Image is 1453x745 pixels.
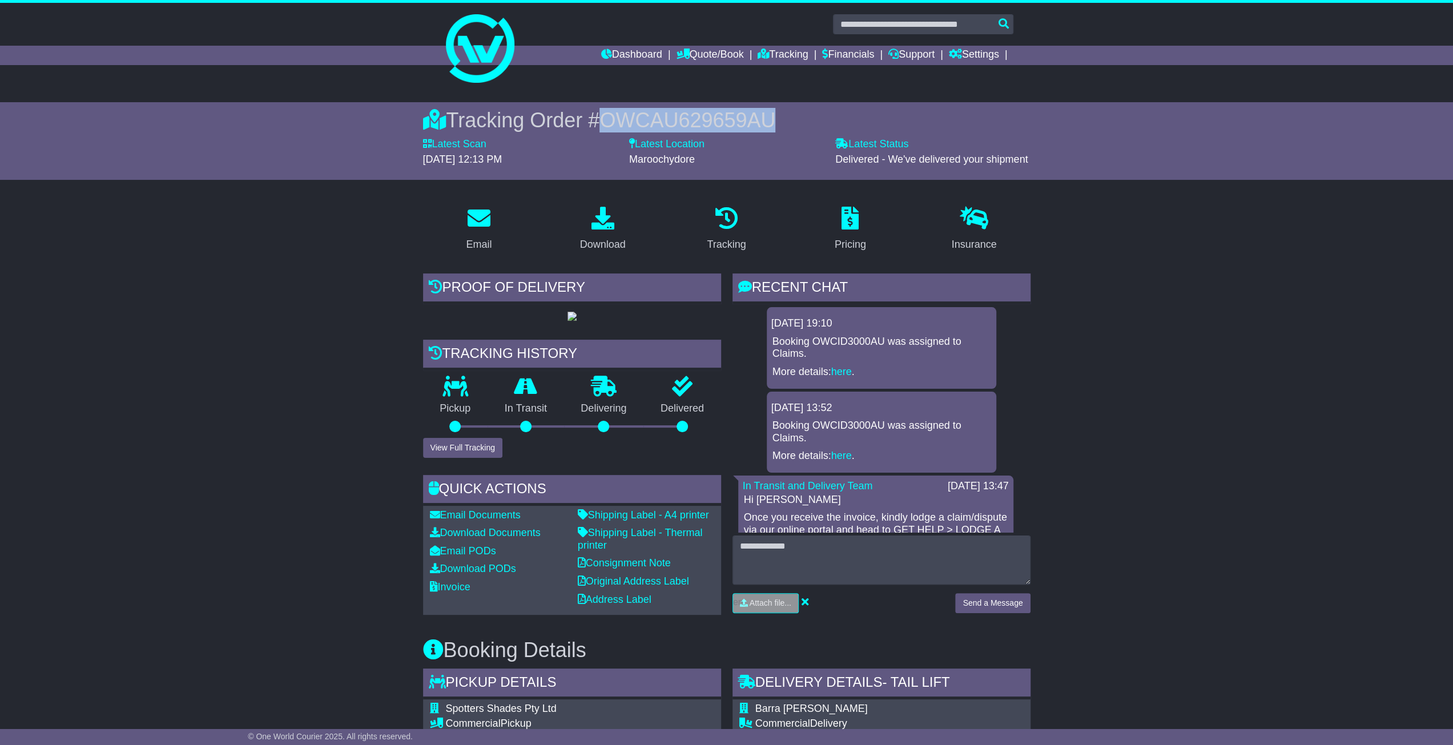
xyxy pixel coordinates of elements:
[578,527,703,551] a: Shipping Label - Thermal printer
[772,450,991,462] p: More details: .
[248,732,413,741] span: © One World Courier 2025. All rights reserved.
[578,575,689,587] a: Original Address Label
[629,138,705,151] label: Latest Location
[732,669,1031,699] div: Delivery Details
[423,154,502,165] span: [DATE] 12:13 PM
[744,494,1008,506] p: Hi [PERSON_NAME]
[629,154,695,165] span: Maroochydore
[707,237,746,252] div: Tracking
[430,527,541,538] a: Download Documents
[446,718,501,729] span: Commercial
[601,46,662,65] a: Dashboard
[955,593,1030,613] button: Send a Message
[423,669,721,699] div: Pickup Details
[949,46,999,65] a: Settings
[699,203,753,256] a: Tracking
[423,639,1031,662] h3: Booking Details
[772,366,991,378] p: More details: .
[488,402,564,415] p: In Transit
[822,46,874,65] a: Financials
[573,203,633,256] a: Download
[952,237,997,252] div: Insurance
[578,509,709,521] a: Shipping Label - A4 printer
[771,317,992,330] div: [DATE] 19:10
[744,512,1008,549] p: Once you receive the invoice, kindly lodge a claim/dispute via our online portal and head to GET ...
[580,237,626,252] div: Download
[758,46,808,65] a: Tracking
[446,703,557,714] span: Spotters Shades Pty Ltd
[831,450,852,461] a: here
[599,108,775,132] span: OWCAU629659AU
[643,402,721,415] p: Delivered
[430,509,521,521] a: Email Documents
[567,312,577,321] img: GetPodImage
[755,718,968,730] div: Delivery
[743,480,873,492] a: In Transit and Delivery Team
[755,703,868,714] span: Barra [PERSON_NAME]
[423,340,721,371] div: Tracking history
[430,545,496,557] a: Email PODs
[732,273,1031,304] div: RECENT CHAT
[430,581,470,593] a: Invoice
[423,138,486,151] label: Latest Scan
[430,563,516,574] a: Download PODs
[423,438,502,458] button: View Full Tracking
[458,203,499,256] a: Email
[676,46,743,65] a: Quote/Book
[831,366,852,377] a: here
[423,402,488,415] p: Pickup
[772,336,991,360] p: Booking OWCID3000AU was assigned to Claims.
[423,475,721,506] div: Quick Actions
[835,154,1028,165] span: Delivered - We've delivered your shipment
[882,674,949,690] span: - Tail Lift
[771,402,992,414] div: [DATE] 13:52
[578,557,671,569] a: Consignment Note
[423,273,721,304] div: Proof of Delivery
[578,594,651,605] a: Address Label
[466,237,492,252] div: Email
[564,402,644,415] p: Delivering
[755,718,810,729] span: Commercial
[827,203,874,256] a: Pricing
[772,420,991,444] p: Booking OWCID3000AU was assigned to Claims.
[944,203,1004,256] a: Insurance
[423,108,1031,132] div: Tracking Order #
[446,718,674,730] div: Pickup
[948,480,1009,493] div: [DATE] 13:47
[835,138,908,151] label: Latest Status
[888,46,935,65] a: Support
[835,237,866,252] div: Pricing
